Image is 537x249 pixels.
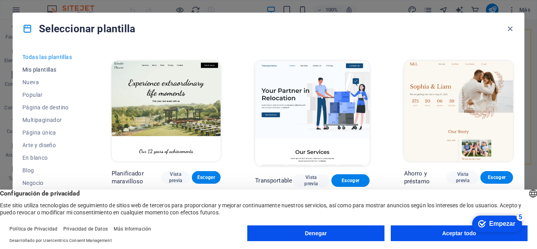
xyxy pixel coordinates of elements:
button: Nueva [22,76,77,89]
font: Escoger [197,175,215,180]
font: Editor de sitios web WYSIWYG [10,6,91,12]
span: Mis plantillas [22,66,77,73]
span: En blanco [22,155,77,161]
font: Escoger [342,178,359,183]
img: Transportable [255,61,369,166]
font: Transportable [255,177,292,184]
button: Todas las plantillas [22,51,77,63]
button: Negocio [22,177,77,189]
img: Planificador maravilloso [112,61,221,161]
button: Página de destino [22,101,77,114]
h4: Seleccionar plantilla [22,22,135,35]
font: Negocio [22,180,44,186]
button: Popular [22,89,77,101]
font: Popular [22,92,43,98]
span: Arte y diseño [22,142,77,148]
font: Vista previa [456,172,469,183]
button: Escoger [331,174,369,187]
button: Vista previa [292,174,330,187]
font: Vista previa [169,172,182,183]
font: Planificador maravilloso [112,170,144,185]
a: Próximo [78,55,108,66]
font: Blog [22,167,34,173]
button: En blanco [22,151,77,164]
font: Página de destino [22,104,69,111]
font: Simplemente arrastra y suelta elementos en el editor. Haz doble clic en los elementos para editar... [10,19,102,52]
font: × [105,2,108,8]
button: Arte y diseño [22,139,77,151]
button: Mis plantillas [22,63,77,76]
button: Escoger [480,171,513,184]
font: Página única [22,129,56,136]
button: Escoger [192,171,221,184]
button: Blog [22,164,77,177]
span: Todas las plantillas [22,54,77,60]
div: Cerrar la información sobre herramientas [105,0,108,9]
font: Multipaginador [22,117,62,123]
font: Escoger [488,175,506,180]
font: Próximo [83,58,102,63]
img: Ahorro y préstamo [404,61,513,161]
button: Educación y cultura [22,189,77,202]
button: Vista previa [447,171,479,184]
span: Nueva [22,79,77,85]
font: 5 [51,2,54,9]
div: Empezar Quedan 5 elementos, 0 % completado [4,4,54,20]
button: Página única [22,126,77,139]
font: Ahorro y préstamo [404,170,430,185]
font: Empezar [21,9,47,15]
font: Vista previa [304,175,318,186]
button: Multipaginador [22,114,77,126]
button: Vista previa [161,171,190,184]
